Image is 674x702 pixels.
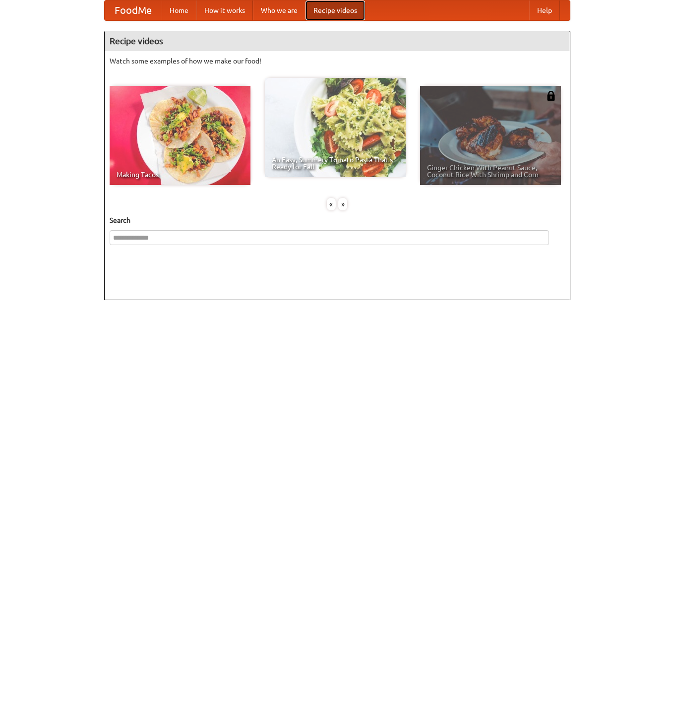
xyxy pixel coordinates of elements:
p: Watch some examples of how we make our food! [110,56,565,66]
a: Help [529,0,560,20]
div: » [338,198,347,210]
a: FoodMe [105,0,162,20]
a: Home [162,0,196,20]
div: « [327,198,336,210]
span: Making Tacos [117,171,244,178]
a: An Easy, Summery Tomato Pasta That's Ready for Fall [265,78,406,177]
h5: Search [110,215,565,225]
a: Making Tacos [110,86,250,185]
span: An Easy, Summery Tomato Pasta That's Ready for Fall [272,156,399,170]
a: Recipe videos [306,0,365,20]
a: Who we are [253,0,306,20]
img: 483408.png [546,91,556,101]
h4: Recipe videos [105,31,570,51]
a: How it works [196,0,253,20]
